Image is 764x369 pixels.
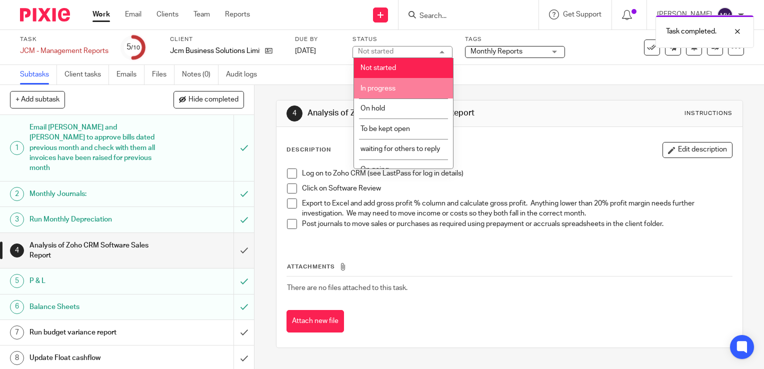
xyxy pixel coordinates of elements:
span: [DATE] [295,47,316,54]
p: Jcm Business Solutions Limited [170,46,260,56]
h1: Run budget variance report [29,325,159,340]
a: Notes (0) [182,65,218,84]
div: 2 [10,187,24,201]
a: Emails [116,65,144,84]
div: 7 [10,325,24,339]
a: Reports [225,9,250,19]
div: 6 [10,300,24,314]
div: 8 [10,351,24,365]
label: Due by [295,35,340,43]
span: Attachments [287,264,335,269]
p: Post journals to move sales or purchases as required using prepayment or accruals spreadsheets in... [302,219,732,229]
img: svg%3E [717,7,733,23]
a: Clients [156,9,178,19]
span: Hide completed [188,96,238,104]
p: Description [286,146,331,154]
small: /10 [131,45,140,50]
div: JCM - Management Reports [20,46,108,56]
button: Attach new file [286,310,344,332]
a: Team [193,9,210,19]
h1: Monthly Journals: [29,186,159,201]
a: Email [125,9,141,19]
button: Edit description [662,142,732,158]
span: On going [360,166,389,173]
h1: Analysis of Zoho CRM Software Sales Report [307,108,530,118]
h1: Run Monthly Depreciation [29,212,159,227]
a: Subtasks [20,65,57,84]
span: To be kept open [360,125,410,132]
div: 4 [10,243,24,257]
label: Task [20,35,108,43]
div: 1 [10,141,24,155]
span: Not started [360,64,396,71]
img: Pixie [20,8,70,21]
p: Task completed. [666,26,716,36]
h1: Balance Sheets [29,299,159,314]
a: Work [92,9,110,19]
div: 3 [10,212,24,226]
div: Not started [358,48,393,55]
p: Export to Excel and add gross profit % column and calculate gross profit. Anything lower than 20%... [302,198,732,219]
button: + Add subtask [10,91,65,108]
button: Hide completed [173,91,244,108]
span: waiting for others to reply [360,145,440,152]
label: Status [352,35,452,43]
span: On hold [360,105,385,112]
h1: P & L [29,273,159,288]
span: In progress [360,85,395,92]
h1: Update Float cashflow [29,350,159,365]
div: Instructions [684,109,732,117]
div: 5 [10,274,24,288]
p: Log on to Zoho CRM (see LastPass for log in details) [302,168,732,178]
a: Client tasks [64,65,109,84]
p: Click on Software Review [302,183,732,193]
h1: Analysis of Zoho CRM Software Sales Report [29,238,159,263]
span: Monthly Reports [470,48,522,55]
div: 5 [126,41,140,53]
a: Files [152,65,174,84]
span: There are no files attached to this task. [287,284,407,291]
a: Audit logs [226,65,264,84]
div: 4 [286,105,302,121]
label: Client [170,35,282,43]
h1: Email [PERSON_NAME] and [PERSON_NAME] to approve bills dated previous month and check with them a... [29,120,159,176]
